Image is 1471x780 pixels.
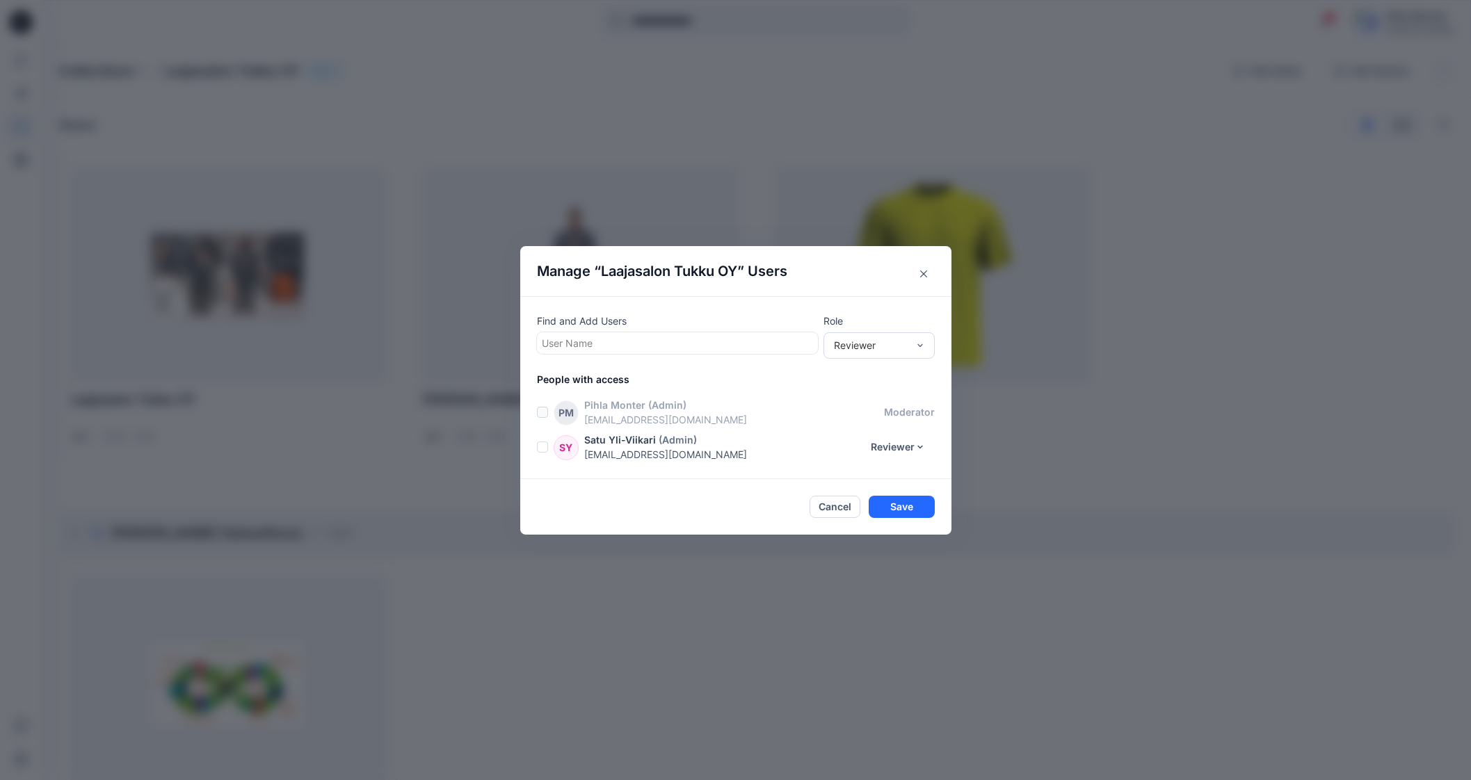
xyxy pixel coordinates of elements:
p: Satu Yli-Viikari [584,432,656,447]
div: SY [554,435,579,460]
p: Pihla Monter [584,398,645,412]
p: People with access [537,372,951,387]
button: Cancel [810,496,860,518]
div: Reviewer [834,338,908,352]
p: (Admin) [648,398,686,412]
p: (Admin) [659,432,697,447]
p: [EMAIL_ADDRESS][DOMAIN_NAME] [584,412,884,427]
div: PM [554,400,579,425]
span: Laajasalon Tukku OY [601,263,737,279]
p: moderator [884,405,935,419]
button: Close [913,263,935,285]
p: Role [823,314,935,328]
p: Find and Add Users [537,314,818,328]
h4: Manage “ ” Users [537,263,787,279]
button: Reviewer [862,436,935,458]
p: [EMAIL_ADDRESS][DOMAIN_NAME] [584,447,862,462]
button: Save [869,496,935,518]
